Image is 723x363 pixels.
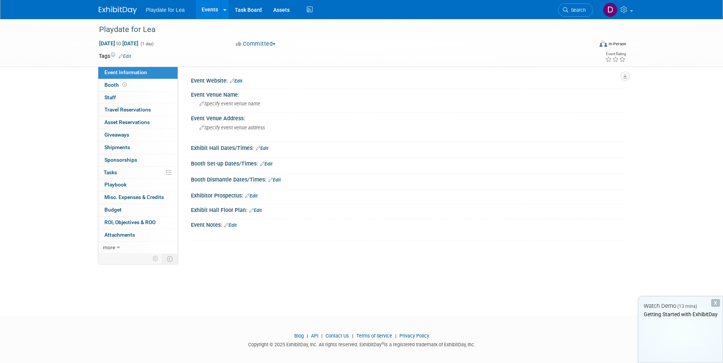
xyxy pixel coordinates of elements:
[104,69,147,75] span: Event Information
[98,217,178,229] a: ROI, Objectives & ROO
[98,142,178,154] a: Shipments
[603,3,617,17] img: Dana Dillard
[98,92,178,104] a: Staff
[677,304,697,309] span: (13 mins)
[104,94,116,100] span: Staff
[104,194,164,200] span: Misc. Expenses & Credits
[121,82,128,88] span: Booth not reserved yet
[146,7,185,13] span: Playdate for Lea
[191,190,625,200] div: Exhibitor Prospectus:
[99,6,137,14] img: ExhibitDay
[268,177,281,183] a: Edit
[294,333,304,339] a: Blog
[104,232,135,238] span: Attachments
[149,254,162,264] td: Personalize Event Tab Strip
[96,23,582,37] div: Playdate for Lea
[260,161,273,167] a: Edit
[98,179,178,191] a: Playbook
[305,333,310,339] span: |
[162,254,178,264] td: Toggle Event Tabs
[256,146,268,151] a: Edit
[249,208,262,213] a: Edit
[230,78,242,84] a: Edit
[191,142,625,152] div: Exhibit Hall Dates/Times:
[104,181,127,188] span: Playbook
[638,310,723,318] div: Getting Started with ExhibitDay
[568,7,586,13] span: Search
[191,204,625,214] div: Exhibit Hall Floor Plan:
[191,219,625,229] div: Event Notes:
[98,242,178,254] a: more
[99,52,131,60] td: Tags
[382,341,384,345] sup: ®
[711,299,720,307] div: Dismiss
[103,244,115,250] span: more
[393,333,398,339] span: |
[98,204,178,216] a: Budget
[638,302,723,310] div: Watch Demo
[98,167,178,179] a: Tasks
[199,125,265,131] span: Specify event venue address
[325,333,349,339] a: Contact Us
[140,41,154,46] span: (1 day)
[104,132,129,138] span: Giveaways
[98,79,178,91] a: Booth
[104,169,117,175] span: Tasks
[558,3,593,17] a: Search
[608,41,626,47] div: In-Person
[199,101,260,107] span: Specify event venue name
[119,54,131,59] a: Edit
[98,104,178,116] a: Travel Reservations
[104,107,151,113] span: Travel Reservations
[350,333,355,339] span: |
[98,229,178,241] a: Attachments
[104,144,130,150] span: Shipments
[191,75,625,85] div: Event Website:
[104,207,122,213] span: Budget
[605,52,626,56] div: Event Rating
[191,158,625,168] div: Booth Set-up Dates/Times:
[98,154,178,166] a: Sponsorships
[99,40,139,47] span: [DATE] [DATE]
[191,174,625,184] div: Booth Dismantle Dates/Times:
[245,193,258,199] a: Edit
[311,333,318,339] a: API
[233,40,279,48] button: Committed
[98,67,178,79] a: Event Information
[98,116,178,129] a: Asset Reservations
[104,157,137,163] span: Sponsorships
[104,82,128,88] span: Booth
[115,40,122,46] span: to
[399,333,429,339] a: Privacy Policy
[191,113,625,122] div: Event Venue Address:
[98,129,178,141] a: Giveaways
[548,40,627,51] div: Event Format
[319,333,324,339] span: |
[104,219,156,225] span: ROI, Objectives & ROO
[356,333,392,339] a: Terms of Service
[191,89,625,99] div: Event Venue Name:
[104,119,150,125] span: Asset Reservations
[600,41,607,47] img: Format-Inperson.png
[224,223,237,228] a: Edit
[98,191,178,204] a: Misc. Expenses & Credits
